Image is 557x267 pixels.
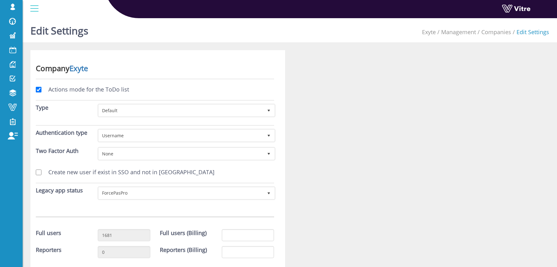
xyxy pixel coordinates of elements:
[36,87,41,92] input: Actions mode for the ToDo list
[422,28,436,36] span: 406
[99,148,263,159] span: None
[511,28,549,36] li: Edit Settings
[36,229,61,237] label: Full users
[36,129,87,137] label: Authentication type
[160,246,207,254] label: Reporters (Billing)
[69,63,88,73] a: Exyte
[99,130,263,141] span: Username
[263,148,274,159] span: select
[36,186,83,195] label: Legacy app status
[99,187,263,199] span: ForcePasPro
[36,147,78,155] label: Two Factor Auth
[42,86,129,94] label: Actions mode for the ToDo list
[160,229,207,237] label: Full users (Billing)
[263,187,274,199] span: select
[42,168,214,176] label: Create new user if exist in SSO and not in [GEOGRAPHIC_DATA]
[99,105,263,116] span: Default
[36,170,41,175] input: Create new user if exist in SSO and not in [GEOGRAPHIC_DATA]
[30,16,88,42] h1: Edit Settings
[263,105,274,116] span: select
[436,28,476,36] li: Management
[36,104,48,112] label: Type
[36,64,274,72] h3: Company
[481,28,511,36] a: Companies
[36,246,62,254] label: Reporters
[263,130,274,141] span: select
